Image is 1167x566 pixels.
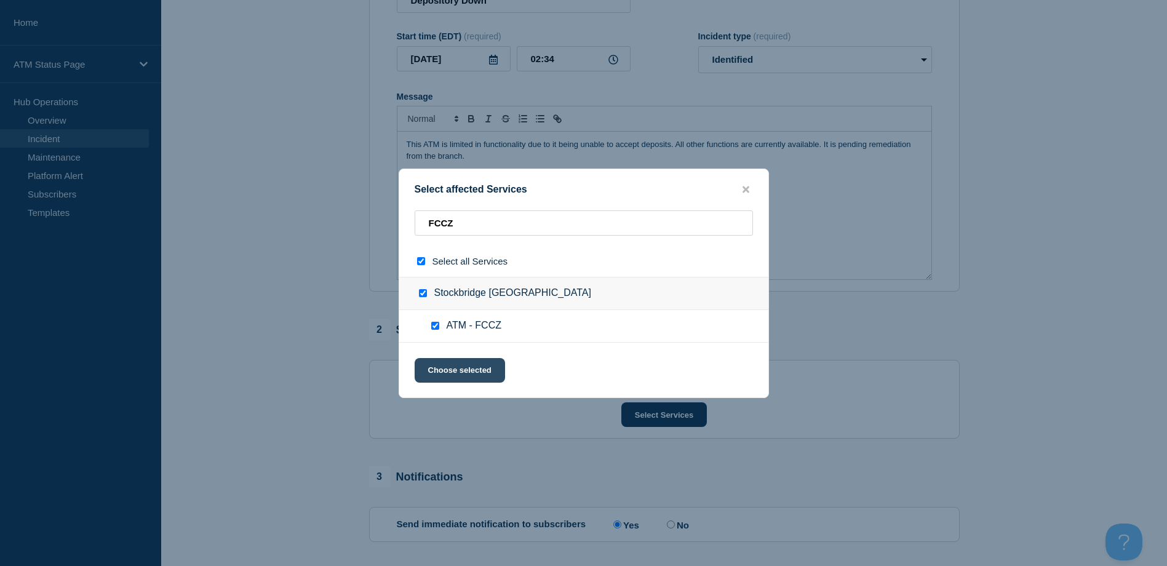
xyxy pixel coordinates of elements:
div: Select affected Services [399,184,768,196]
input: ATM - FCCZ checkbox [431,322,439,330]
div: Stockbridge [GEOGRAPHIC_DATA] [399,277,768,310]
span: Select all Services [432,256,508,266]
input: select all checkbox [417,257,425,265]
button: close button [739,184,753,196]
input: Search [415,210,753,236]
button: Choose selected [415,358,505,383]
span: ATM - FCCZ [447,320,501,332]
input: Stockbridge GA checkbox [419,289,427,297]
